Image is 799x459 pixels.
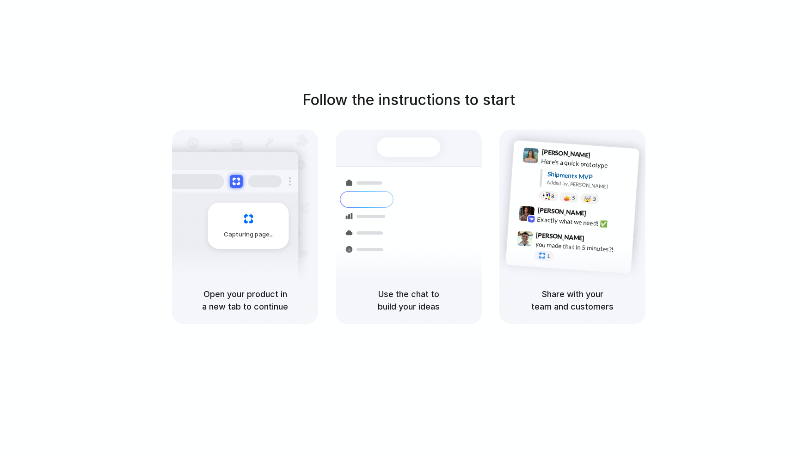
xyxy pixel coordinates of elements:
span: [PERSON_NAME] [537,205,586,218]
h5: Share with your team and customers [510,288,634,313]
div: Exactly what we need! ✅ [537,215,629,230]
h1: Follow the instructions to start [302,89,515,111]
span: Capturing page [224,230,275,239]
span: 5 [572,195,575,200]
span: [PERSON_NAME] [541,147,590,160]
span: 1 [547,254,550,259]
span: 9:47 AM [587,235,606,246]
h5: Use the chat to build your ideas [347,288,471,313]
span: 9:41 AM [593,151,612,162]
div: 🤯 [584,196,592,203]
div: Added by [PERSON_NAME] [547,179,632,192]
div: Here's a quick prototype [541,156,633,172]
span: 3 [593,197,596,202]
span: 9:42 AM [589,210,608,221]
div: Shipments MVP [547,169,633,185]
span: [PERSON_NAME] [536,230,585,243]
span: 8 [551,194,554,199]
h5: Open your product in a new tab to continue [183,288,307,313]
div: you made that in 5 minutes?! [535,240,627,255]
